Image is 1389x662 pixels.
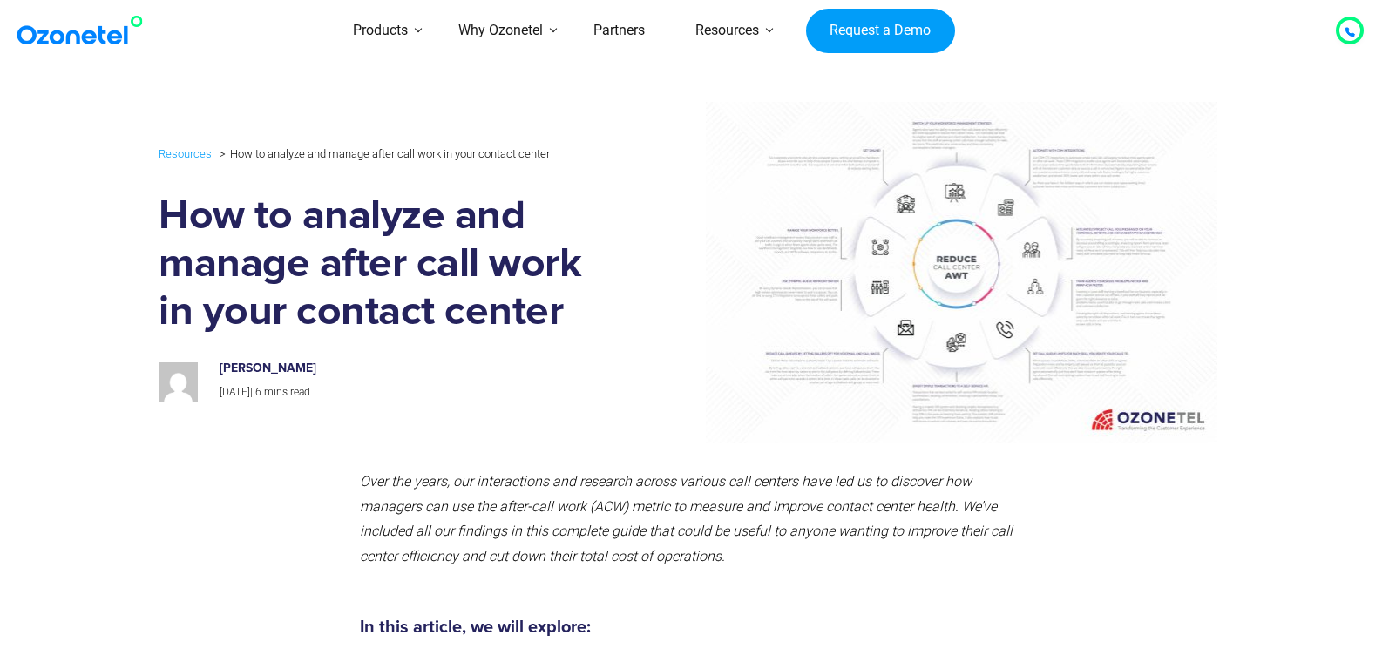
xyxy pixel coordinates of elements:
li: How to analyze and manage after call work in your contact center [215,143,550,165]
i: Over the years, our interactions and research across various call centers have led us to discover... [360,473,1013,564]
a: Resources [159,144,212,164]
p: | [220,383,587,402]
span: mins read [264,386,310,398]
h5: In this article, we will explore: [360,618,1021,636]
span: [DATE] [220,386,250,398]
h1: How to analyze and manage after call work in your contact center [159,193,606,336]
a: Request a Demo [806,9,955,54]
span: 6 [255,386,261,398]
img: ccd51dcc6b70bf1fbe0579ea970ecb4917491bb0517df2acb65846e8d9adaf97 [159,362,198,402]
h6: [PERSON_NAME] [220,361,587,376]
